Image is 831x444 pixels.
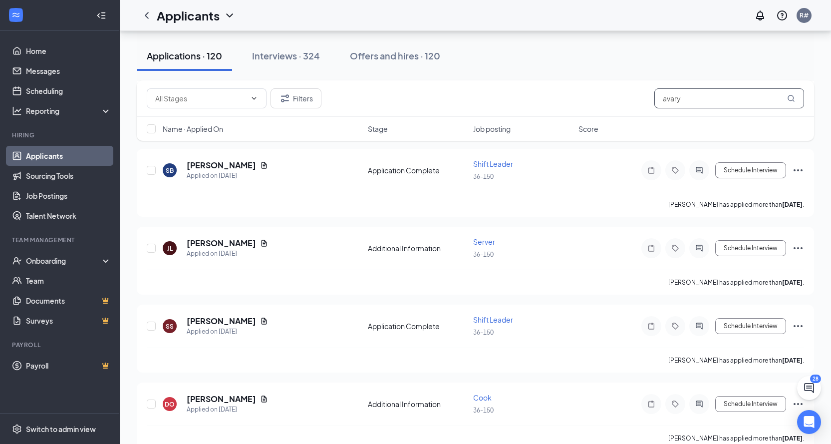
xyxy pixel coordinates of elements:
p: [PERSON_NAME] has applied more than . [668,278,804,287]
svg: Tag [669,322,681,330]
div: Additional Information [368,399,467,409]
svg: Ellipses [792,242,804,254]
a: Messages [26,61,111,81]
div: Applied on [DATE] [187,327,268,337]
h5: [PERSON_NAME] [187,316,256,327]
span: 36-150 [473,173,494,180]
div: SB [166,166,174,175]
svg: Note [645,322,657,330]
a: Home [26,41,111,61]
a: DocumentsCrown [26,291,111,311]
span: Shift Leader [473,315,513,324]
div: Onboarding [26,256,103,266]
svg: Filter [279,92,291,104]
span: 36-150 [473,407,494,414]
div: R# [800,11,809,19]
span: Score [578,124,598,134]
svg: Document [260,395,268,403]
span: Server [473,237,495,246]
span: Name · Applied On [163,124,223,134]
svg: Ellipses [792,164,804,176]
b: [DATE] [782,357,803,364]
svg: Note [645,166,657,174]
svg: Settings [12,424,22,434]
div: SS [166,322,174,331]
svg: ChatActive [803,382,815,394]
button: Schedule Interview [715,162,786,178]
h1: Applicants [157,7,220,24]
div: Interviews · 324 [252,49,320,62]
a: Applicants [26,146,111,166]
svg: ActiveChat [693,244,705,252]
p: [PERSON_NAME] has applied more than . [668,356,804,365]
div: Team Management [12,236,109,244]
svg: ChevronLeft [141,9,153,21]
span: 36-150 [473,251,494,258]
svg: Document [260,161,268,169]
a: Talent Network [26,206,111,226]
h5: [PERSON_NAME] [187,394,256,405]
div: JL [167,244,173,253]
a: PayrollCrown [26,356,111,376]
div: Applied on [DATE] [187,249,268,259]
button: Schedule Interview [715,396,786,412]
input: All Stages [155,93,246,104]
p: [PERSON_NAME] has applied more than . [668,200,804,209]
div: Additional Information [368,243,467,253]
div: Hiring [12,131,109,139]
div: Switch to admin view [26,424,96,434]
svg: Tag [669,166,681,174]
h5: [PERSON_NAME] [187,238,256,249]
svg: Analysis [12,106,22,116]
span: Job posting [473,124,511,134]
h5: [PERSON_NAME] [187,160,256,171]
span: 36-150 [473,329,494,336]
a: Sourcing Tools [26,166,111,186]
svg: ChevronDown [224,9,236,21]
div: Applied on [DATE] [187,405,268,415]
button: Schedule Interview [715,318,786,334]
span: Shift Leader [473,159,513,168]
div: Applied on [DATE] [187,171,268,181]
svg: Ellipses [792,398,804,410]
button: Schedule Interview [715,240,786,256]
div: 28 [810,375,821,383]
svg: Collapse [96,10,106,20]
svg: Note [645,244,657,252]
svg: Notifications [754,9,766,21]
svg: UserCheck [12,256,22,266]
div: Applications · 120 [147,49,222,62]
div: Payroll [12,341,109,349]
div: Open Intercom Messenger [797,410,821,434]
svg: ActiveChat [693,322,705,330]
a: Scheduling [26,81,111,101]
svg: ActiveChat [693,400,705,408]
svg: Note [645,400,657,408]
svg: ActiveChat [693,166,705,174]
svg: Tag [669,400,681,408]
a: Job Postings [26,186,111,206]
svg: WorkstreamLogo [11,10,21,20]
svg: Tag [669,244,681,252]
b: [DATE] [782,201,803,208]
div: Application Complete [368,321,467,331]
span: Cook [473,393,492,402]
p: [PERSON_NAME] has applied more than . [668,434,804,443]
svg: Document [260,317,268,325]
div: Offers and hires · 120 [350,49,440,62]
span: Stage [368,124,388,134]
a: SurveysCrown [26,311,111,331]
svg: ChevronDown [250,94,258,102]
svg: QuestionInfo [776,9,788,21]
button: Filter Filters [271,88,321,108]
div: Application Complete [368,165,467,175]
button: ChatActive [797,376,821,400]
div: Reporting [26,106,112,116]
svg: Ellipses [792,320,804,332]
a: Team [26,271,111,291]
svg: MagnifyingGlass [787,94,795,102]
b: [DATE] [782,435,803,442]
svg: Document [260,239,268,247]
div: DO [165,400,175,409]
